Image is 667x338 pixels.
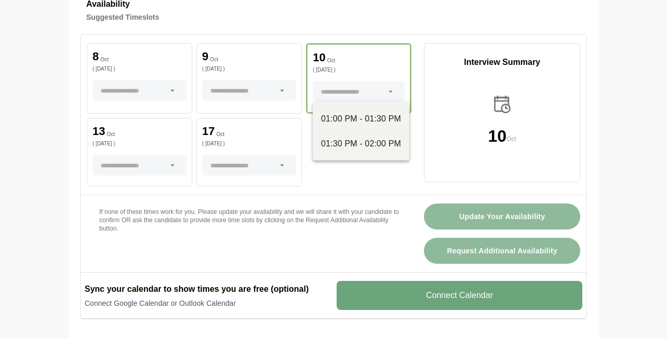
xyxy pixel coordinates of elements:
[313,67,405,73] p: ( [DATE] )
[92,126,105,137] p: 13
[86,11,581,23] h4: Suggested Timeslots
[210,57,218,62] p: Oct
[99,208,399,233] p: If none of these times work for you. Please update your availability and we will share it with yo...
[92,141,186,146] p: ( [DATE] )
[337,281,582,310] v-button: Connect Calendar
[424,204,580,229] button: Update Your Availability
[424,56,580,69] p: Interview Summary
[424,238,580,264] button: Request Additional Availability
[202,66,296,72] p: ( [DATE] )
[313,52,325,63] p: 10
[100,57,109,62] p: Oct
[202,51,208,62] p: 9
[202,126,215,137] p: 17
[506,134,516,144] p: Oct
[488,128,507,144] p: 10
[92,51,99,62] p: 8
[85,298,330,308] p: Connect Google Calendar or Outlook Calendar
[202,141,296,146] p: ( [DATE] )
[491,93,513,115] img: calender
[217,132,225,137] p: Oct
[106,132,115,137] p: Oct
[85,283,330,295] h2: Sync your calendar to show times you are free (optional)
[92,66,186,72] p: ( [DATE] )
[327,58,336,63] p: Oct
